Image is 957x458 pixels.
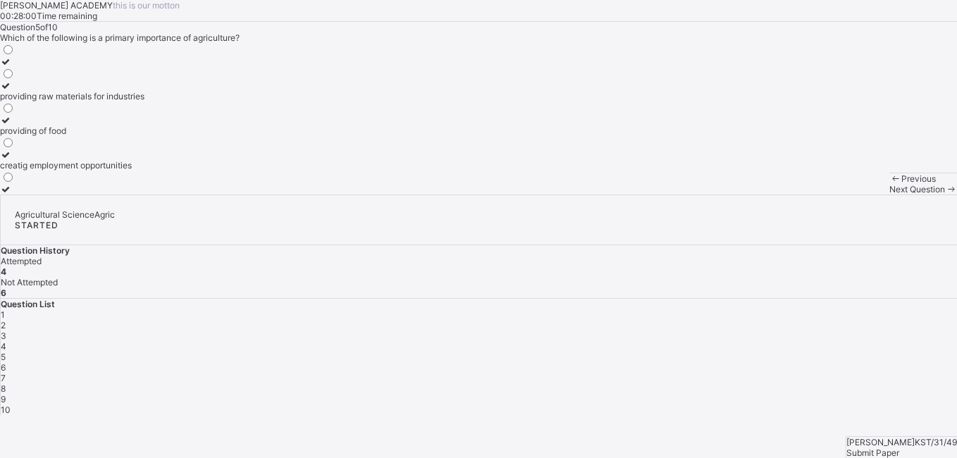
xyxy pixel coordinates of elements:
span: Agric [94,209,115,220]
span: 7 [1,373,6,383]
span: 5 [1,352,6,362]
span: 6 [1,362,6,373]
span: Question History [1,245,70,256]
span: STARTED [15,220,58,230]
span: 2 [1,320,6,330]
span: Time remaining [37,11,97,21]
span: Previous [901,173,936,184]
span: 10 [1,404,11,415]
span: Agricultural Science [15,209,94,220]
b: 6 [1,287,6,298]
span: 9 [1,394,6,404]
span: Next Question [889,184,945,194]
span: Not Attempted [1,277,58,287]
span: 1 [1,309,5,320]
span: 4 [1,341,6,352]
span: 8 [1,383,6,394]
span: [PERSON_NAME] [846,437,915,447]
span: Attempted [1,256,42,266]
span: Submit Paper [846,447,899,458]
span: KST/31/49 [915,437,957,447]
span: Question List [1,299,55,309]
b: 4 [1,266,6,277]
span: 3 [1,330,6,341]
